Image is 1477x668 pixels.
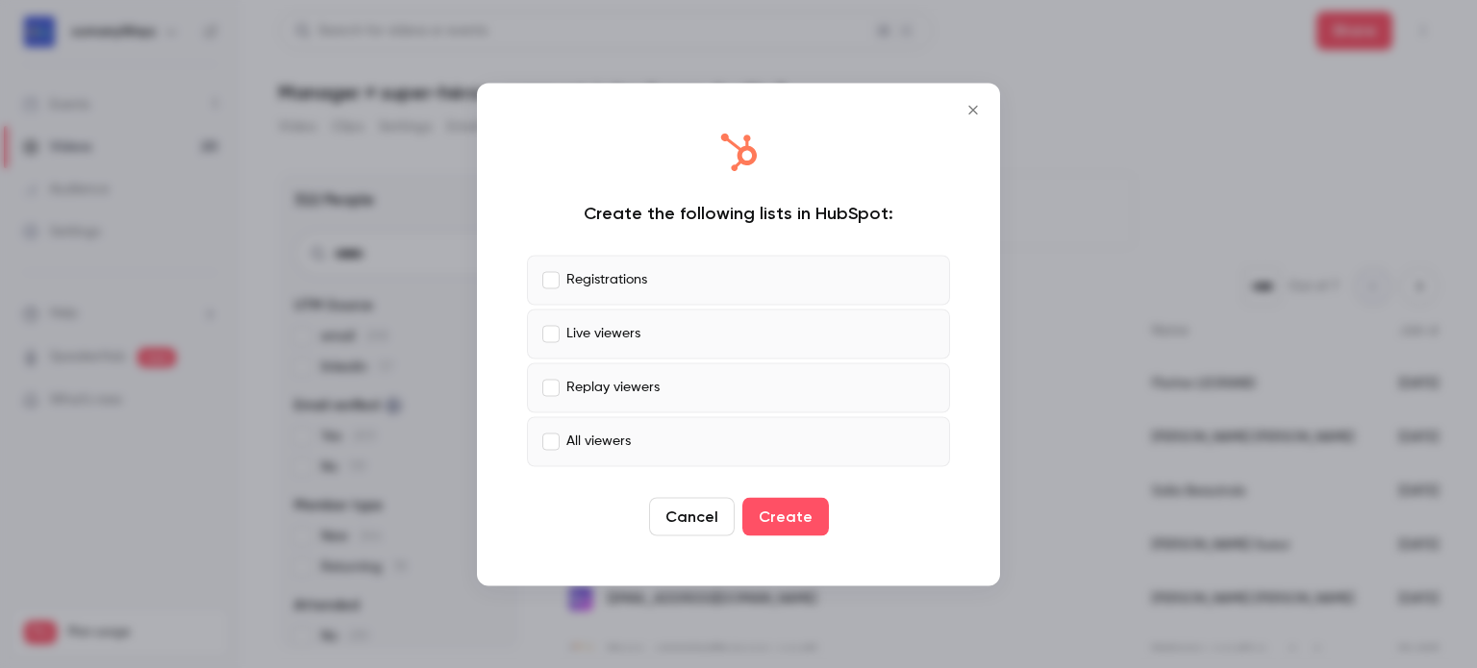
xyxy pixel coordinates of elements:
p: Live viewers [566,324,640,344]
button: Close [954,90,992,129]
p: All viewers [566,432,631,452]
p: Replay viewers [566,378,660,398]
button: Create [742,497,829,535]
p: Registrations [566,270,647,290]
div: Create the following lists in HubSpot: [527,201,950,224]
button: Cancel [649,497,735,535]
